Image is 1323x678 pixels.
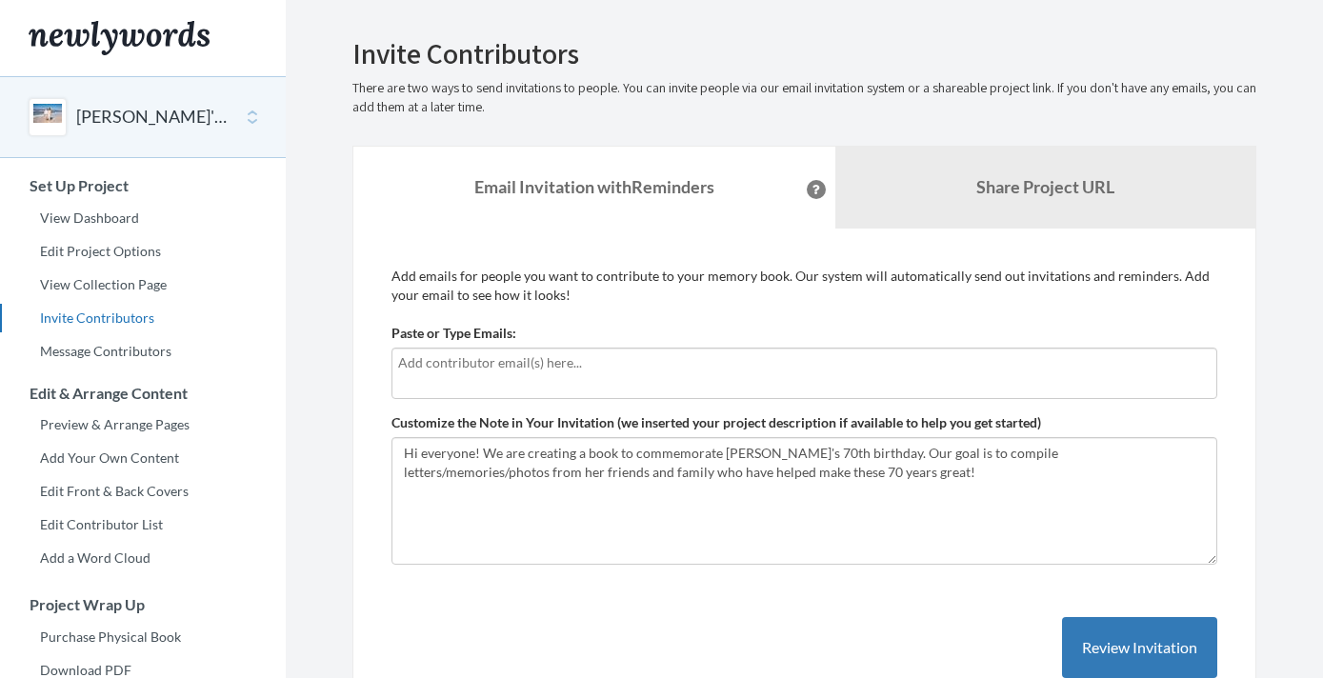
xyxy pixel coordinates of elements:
[76,105,231,130] button: [PERSON_NAME]'s 70th Birthday
[391,413,1041,432] label: Customize the Note in Your Invitation (we inserted your project description if available to help ...
[1,596,286,613] h3: Project Wrap Up
[474,176,714,197] strong: Email Invitation with Reminders
[391,324,516,343] label: Paste or Type Emails:
[391,437,1217,565] textarea: Hi everyone! We are creating a book to commemorate [PERSON_NAME]'s 70th birthday. Our goal is to ...
[1,385,286,402] h3: Edit & Arrange Content
[976,176,1114,197] b: Share Project URL
[352,38,1256,70] h2: Invite Contributors
[1,177,286,194] h3: Set Up Project
[391,267,1217,305] p: Add emails for people you want to contribute to your memory book. Our system will automatically s...
[29,21,210,55] img: Newlywords logo
[352,79,1256,117] p: There are two ways to send invitations to people. You can invite people via our email invitation ...
[398,352,1211,373] input: Add contributor email(s) here...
